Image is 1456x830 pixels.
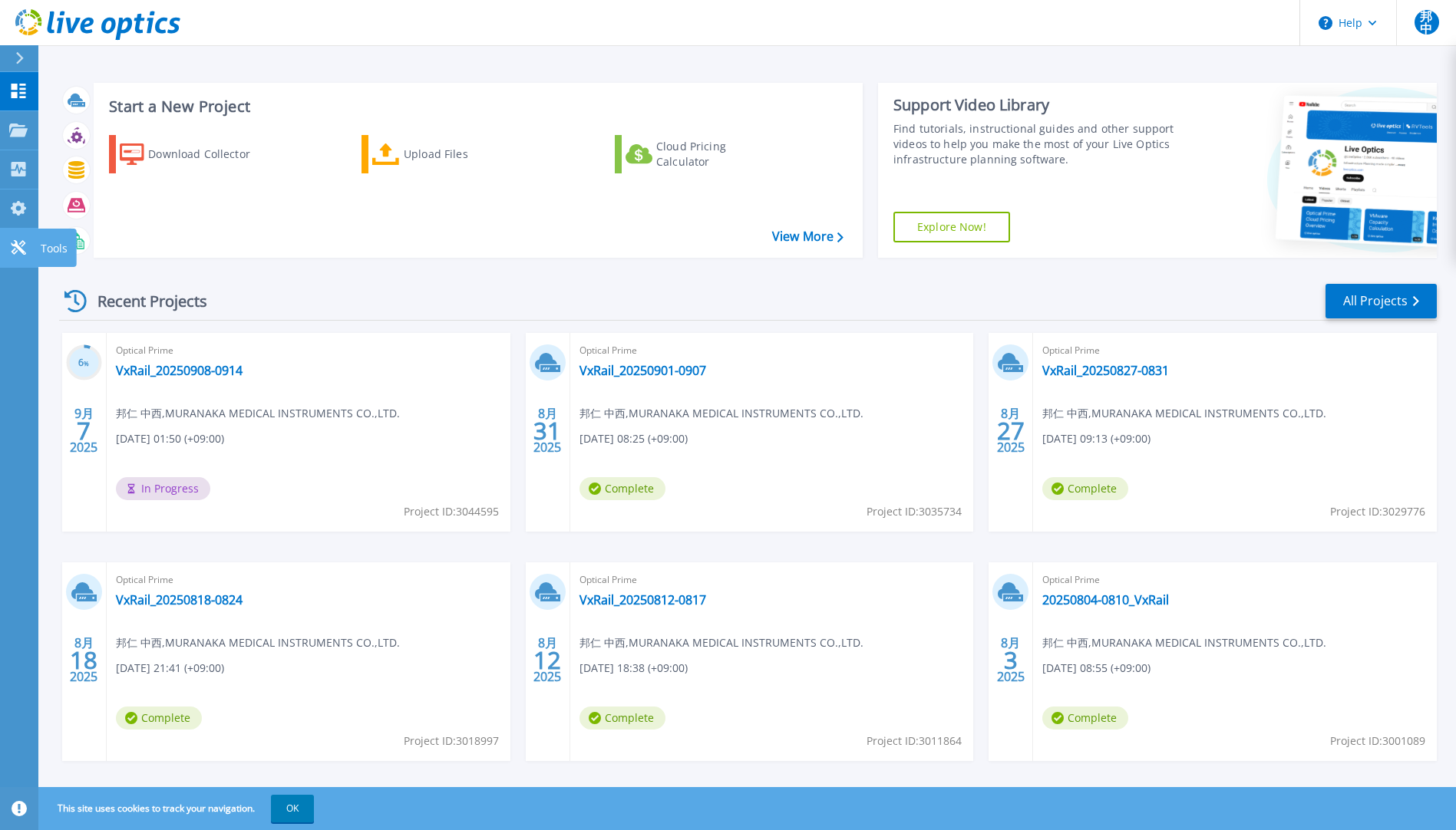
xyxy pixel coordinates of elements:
[116,706,202,730] span: Complete
[996,632,1025,688] div: 8月 2025
[996,403,1025,459] div: 8月 2025
[1330,733,1425,749] span: Project ID: 3001089
[772,229,844,244] a: View More
[42,795,314,822] span: This site uses cookies to track your navigation.
[116,571,501,588] span: Optical Prime
[867,503,962,520] span: Project ID: 3035734
[533,424,561,437] span: 31
[893,95,1178,115] div: Support Video Library
[579,477,665,500] span: Complete
[109,135,280,173] a: Download Collector
[579,634,863,651] span: 邦仁 中西 , MURANAKA MEDICAL INSTRUMENTS CO.,LTD.
[109,98,843,115] h3: Start a New Project
[1330,503,1425,520] span: Project ID: 3029776
[69,632,98,688] div: 8月 2025
[116,634,400,651] span: 邦仁 中西 , MURANAKA MEDICAL INSTRUMENTS CO.,LTD.
[70,654,97,667] span: 18
[404,139,527,170] div: Upload Files
[404,503,499,520] span: Project ID: 3044595
[997,424,1025,437] span: 27
[533,403,562,459] div: 8月 2025
[1326,284,1437,318] a: All Projects
[116,592,243,608] a: VxRail_20250818-0824
[579,363,706,378] a: VxRail_20250901-0907
[148,139,271,170] div: Download Collector
[615,135,786,173] a: Cloud Pricing Calculator
[579,592,706,608] a: VxRail_20250812-0817
[579,405,863,422] span: 邦仁 中西 , MURANAKA MEDICAL INSTRUMENTS CO.,LTD.
[533,654,561,667] span: 12
[1042,342,1428,359] span: Optical Prime
[84,359,89,367] span: %
[404,733,499,749] span: Project ID: 3018997
[271,795,314,822] button: OK
[1042,430,1151,447] span: [DATE] 09:13 (+09:00)
[1042,660,1151,677] span: [DATE] 08:55 (+09:00)
[59,282,228,320] div: Recent Projects
[893,121,1178,167] div: Find tutorials, instructional guides and other support videos to help you make the most of your L...
[579,430,688,447] span: [DATE] 08:25 (+09:00)
[362,135,533,173] a: Upload Files
[893,212,1010,242] a: Explore Now!
[579,342,965,359] span: Optical Prime
[116,660,224,677] span: [DATE] 21:41 (+09:00)
[116,405,400,422] span: 邦仁 中西 , MURANAKA MEDICAL INSTRUMENTS CO.,LTD.
[116,342,501,359] span: Optical Prime
[66,354,102,372] h3: 6
[579,706,665,730] span: Complete
[77,424,91,437] span: 7
[1415,10,1439,35] span: 邦中
[1042,405,1326,422] span: 邦仁 中西 , MURANAKA MEDICAL INSTRUMENTS CO.,LTD.
[41,229,68,268] p: Tools
[656,139,779,170] div: Cloud Pricing Calculator
[1042,363,1169,378] a: VxRail_20250827-0831
[1042,477,1128,500] span: Complete
[116,477,210,500] span: In Progress
[116,430,224,447] span: [DATE] 01:50 (+09:00)
[69,403,98,459] div: 9月 2025
[116,363,243,378] a: VxRail_20250908-0914
[1042,634,1326,651] span: 邦仁 中西 , MURANAKA MEDICAL INSTRUMENTS CO.,LTD.
[1004,654,1018,667] span: 3
[1042,706,1128,730] span: Complete
[1042,571,1428,588] span: Optical Prime
[1042,592,1169,608] a: 20250804-0810_VxRail
[533,632,562,688] div: 8月 2025
[579,571,965,588] span: Optical Prime
[579,660,688,677] span: [DATE] 18:38 (+09:00)
[867,733,962,749] span: Project ID: 3011864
